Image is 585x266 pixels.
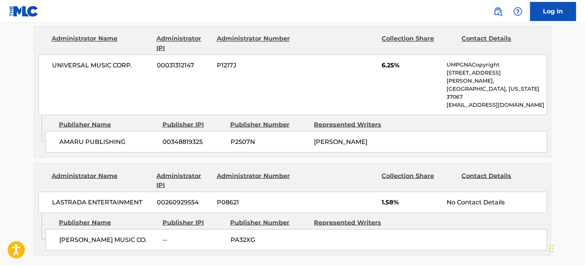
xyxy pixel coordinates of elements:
[547,229,585,266] iframe: Chat Widget
[59,120,156,129] div: Publisher Name
[530,2,576,21] a: Log In
[490,4,505,19] a: Public Search
[216,171,291,189] div: Administrator Number
[461,34,536,52] div: Contact Details
[461,171,536,189] div: Contact Details
[447,85,546,101] p: [GEOGRAPHIC_DATA], [US_STATE] 37067
[447,101,546,109] p: [EMAIL_ADDRESS][DOMAIN_NAME]
[59,235,157,244] span: [PERSON_NAME] MUSIC CO.
[216,34,291,52] div: Administrator Number
[59,218,156,227] div: Publisher Name
[513,7,522,16] img: help
[314,218,392,227] div: Represented Writers
[447,69,546,85] p: [STREET_ADDRESS][PERSON_NAME],
[549,237,554,260] div: Drag
[52,197,151,207] span: LASTRADA ENTERTAINMENT
[230,235,308,244] span: PA32XG
[52,34,151,52] div: Administrator Name
[447,197,546,207] div: No Contact Details
[9,6,39,17] img: MLC Logo
[230,120,308,129] div: Publisher Number
[162,120,224,129] div: Publisher IPI
[157,197,211,207] span: 00260929554
[59,137,157,146] span: AMARU PUBLISHING
[447,60,546,69] p: UMPGNACopyright
[230,137,308,146] span: P2507N
[156,34,211,52] div: Administrator IPI
[162,137,224,146] span: 00348819325
[156,171,211,189] div: Administrator IPI
[217,60,291,70] span: P1217J
[230,218,308,227] div: Publisher Number
[314,138,367,145] span: [PERSON_NAME]
[382,60,441,70] span: 6.25%
[217,197,291,207] span: P08621
[510,4,525,19] div: Help
[162,235,224,244] span: --
[157,60,211,70] span: 00031312147
[382,171,456,189] div: Collection Share
[52,60,151,70] span: UNIVERSAL MUSIC CORP.
[314,120,392,129] div: Represented Writers
[493,7,502,16] img: search
[382,197,441,207] span: 1.58%
[162,218,224,227] div: Publisher IPI
[52,171,151,189] div: Administrator Name
[382,34,456,52] div: Collection Share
